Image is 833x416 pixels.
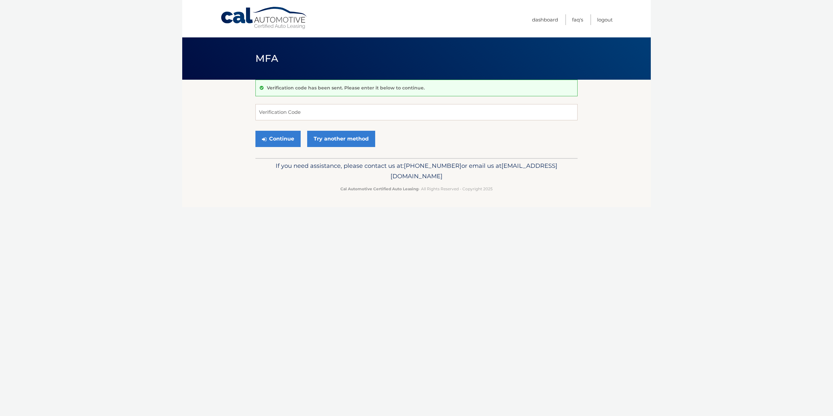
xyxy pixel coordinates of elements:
button: Continue [255,131,301,147]
p: If you need assistance, please contact us at: or email us at [260,161,573,181]
span: [EMAIL_ADDRESS][DOMAIN_NAME] [390,162,557,180]
strong: Cal Automotive Certified Auto Leasing [340,186,418,191]
a: Dashboard [532,14,558,25]
span: MFA [255,52,278,64]
input: Verification Code [255,104,578,120]
p: - All Rights Reserved - Copyright 2025 [260,185,573,192]
a: Cal Automotive [220,7,308,30]
a: Try another method [307,131,375,147]
a: FAQ's [572,14,583,25]
p: Verification code has been sent. Please enter it below to continue. [267,85,425,91]
span: [PHONE_NUMBER] [404,162,461,169]
a: Logout [597,14,613,25]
